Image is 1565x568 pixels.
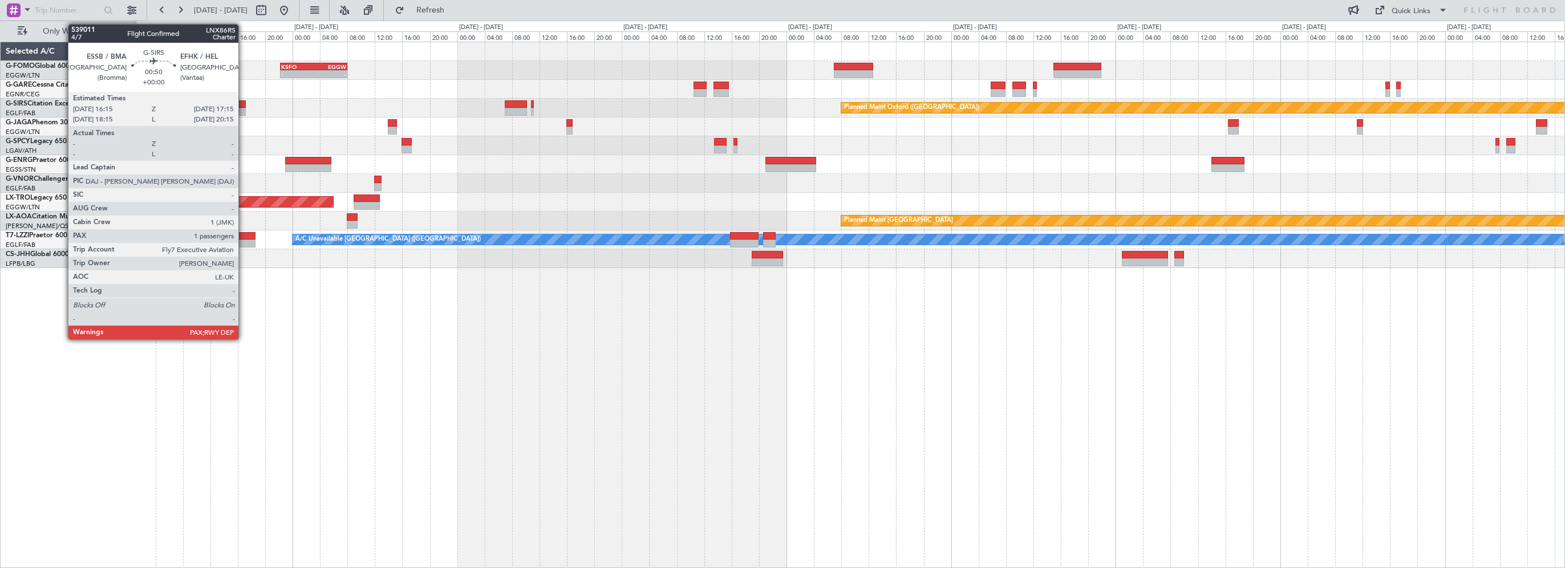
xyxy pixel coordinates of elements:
div: 04:00 [1143,31,1170,42]
div: 20:00 [759,31,786,42]
div: 20:00 [594,31,622,42]
div: [DATE] - [DATE] [623,23,667,33]
div: [DATE] - [DATE] [138,23,182,33]
a: T7-LZZIPraetor 600 [6,232,67,239]
div: [DATE] - [DATE] [1282,23,1326,33]
div: [DATE] - [DATE] [294,23,338,33]
span: G-VNOR [6,176,34,182]
div: 08:00 [841,31,869,42]
div: 08:00 [512,31,540,42]
a: G-FOMOGlobal 6000 [6,63,74,70]
div: 00:00 [951,31,979,42]
div: Quick Links [1392,6,1430,17]
div: 16:00 [402,31,429,42]
a: EGNR/CEG [6,90,40,99]
div: 16:00 [1390,31,1417,42]
div: [DATE] - [DATE] [459,23,503,33]
div: 12:00 [210,31,238,42]
div: [DATE] - [DATE] [788,23,832,33]
div: 04:00 [1308,31,1335,42]
div: 16:00 [567,31,594,42]
span: G-SPCY [6,138,30,145]
div: 04:00 [814,31,841,42]
span: LX-TRO [6,194,30,201]
div: Planned Maint [GEOGRAPHIC_DATA] [844,212,953,229]
div: EGGW [314,63,346,70]
span: LX-AOA [6,213,32,220]
a: EGLF/FAB [6,241,35,249]
div: 16:00 [238,31,265,42]
div: 12:00 [1527,31,1555,42]
div: 12:00 [869,31,896,42]
span: G-FOMO [6,63,35,70]
div: 04:00 [1473,31,1500,42]
span: CS-JHH [6,251,30,258]
div: 00:00 [1280,31,1308,42]
div: 00:00 [293,31,320,42]
div: 20:00 [430,31,457,42]
a: G-ENRGPraetor 600 [6,157,71,164]
button: Refresh [390,1,458,19]
span: G-GARE [6,82,32,88]
a: LX-AOACitation Mustang [6,213,87,220]
a: LFPB/LBG [6,259,35,268]
span: G-SIRS [6,100,27,107]
a: EGLF/FAB [6,109,35,117]
input: Trip Number [35,2,100,19]
div: 20:00 [1417,31,1445,42]
div: - [281,71,314,78]
a: [PERSON_NAME]/QSA [6,222,73,230]
a: EGLF/FAB [6,184,35,193]
div: 16:00 [1226,31,1253,42]
div: 12:00 [1033,31,1061,42]
a: EGGW/LTN [6,203,40,212]
div: A/C Unavailable [GEOGRAPHIC_DATA] ([GEOGRAPHIC_DATA]) [295,231,481,248]
div: 04:00 [649,31,676,42]
div: 12:00 [1363,31,1390,42]
div: 08:00 [1170,31,1198,42]
div: 16:00 [732,31,759,42]
button: Only With Activity [13,22,124,40]
button: Quick Links [1369,1,1453,19]
div: 12:00 [375,31,402,42]
div: 00:00 [1116,31,1143,42]
a: EGSS/STN [6,165,36,174]
div: 00:00 [128,31,155,42]
a: LX-TROLegacy 650 [6,194,67,201]
div: 08:00 [1006,31,1033,42]
span: G-ENRG [6,157,33,164]
a: CS-JHHGlobal 6000 [6,251,69,258]
div: 00:00 [1445,31,1473,42]
div: 20:00 [265,31,293,42]
div: Planned Maint Oxford ([GEOGRAPHIC_DATA]) [844,99,979,116]
div: 12:00 [704,31,732,42]
a: G-SPCYLegacy 650 [6,138,67,145]
a: G-JAGAPhenom 300 [6,119,72,126]
a: EGGW/LTN [6,71,40,80]
div: 04:00 [979,31,1006,42]
div: 00:00 [622,31,649,42]
a: G-VNORChallenger 650 [6,176,83,182]
div: 00:00 [786,31,814,42]
span: Refresh [407,6,455,14]
span: Only With Activity [30,27,120,35]
div: 16:00 [1061,31,1088,42]
div: 08:00 [1500,31,1527,42]
div: 04:00 [320,31,347,42]
a: G-GARECessna Citation XLS+ [6,82,100,88]
div: KSFO [281,63,314,70]
a: LGAV/ATH [6,147,37,155]
div: 08:00 [183,31,210,42]
div: [DATE] - [DATE] [1117,23,1161,33]
span: T7-LZZI [6,232,29,239]
span: [DATE] - [DATE] [194,5,248,15]
div: [DATE] - [DATE] [1447,23,1491,33]
div: 20:00 [1253,31,1280,42]
div: 20:00 [924,31,951,42]
div: 00:00 [457,31,485,42]
div: 08:00 [347,31,375,42]
span: G-JAGA [6,119,32,126]
a: EGGW/LTN [6,128,40,136]
div: 04:00 [156,31,183,42]
div: 16:00 [896,31,923,42]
